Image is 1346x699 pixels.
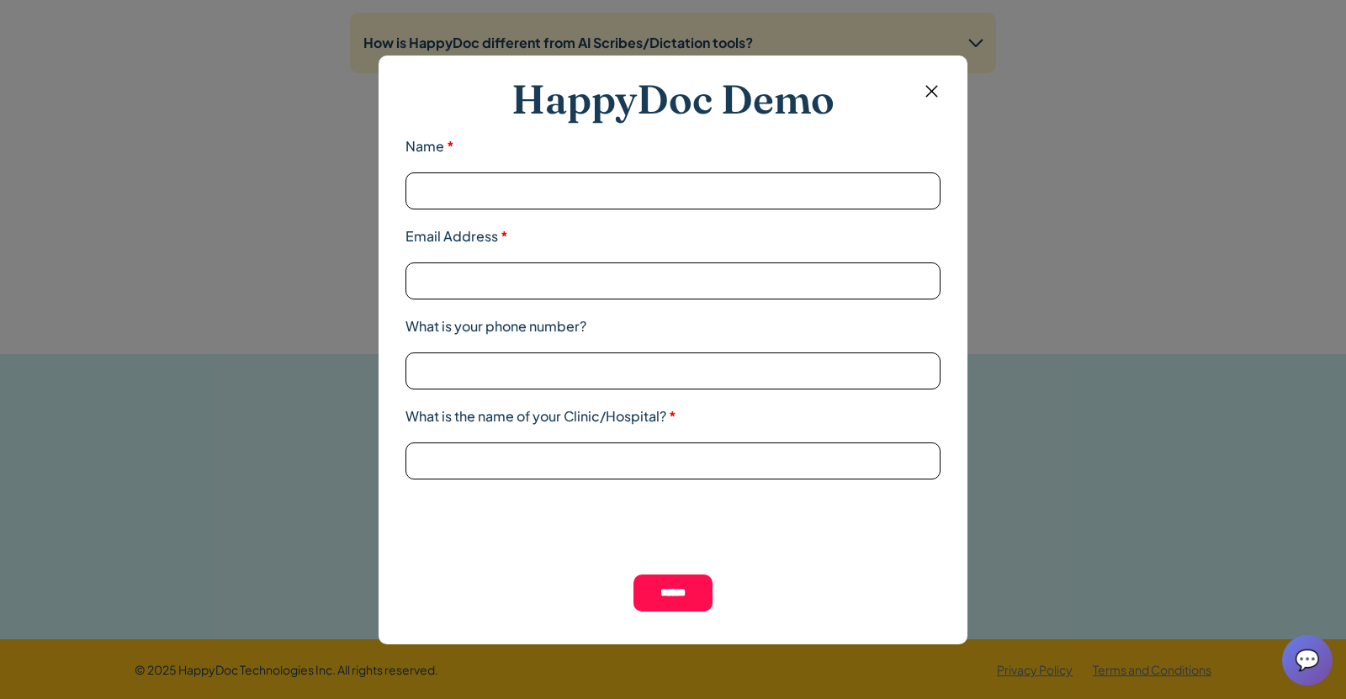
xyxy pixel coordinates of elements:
form: Email form 2 [405,76,941,611]
h2: HappyDoc Demo [511,75,835,124]
label: What is your phone number? [405,316,941,336]
label: Name [405,136,941,156]
label: Email Address [405,226,941,246]
label: What is the name of your Clinic/Hospital? [405,406,941,426]
iframe: reCAPTCHA [545,496,801,562]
